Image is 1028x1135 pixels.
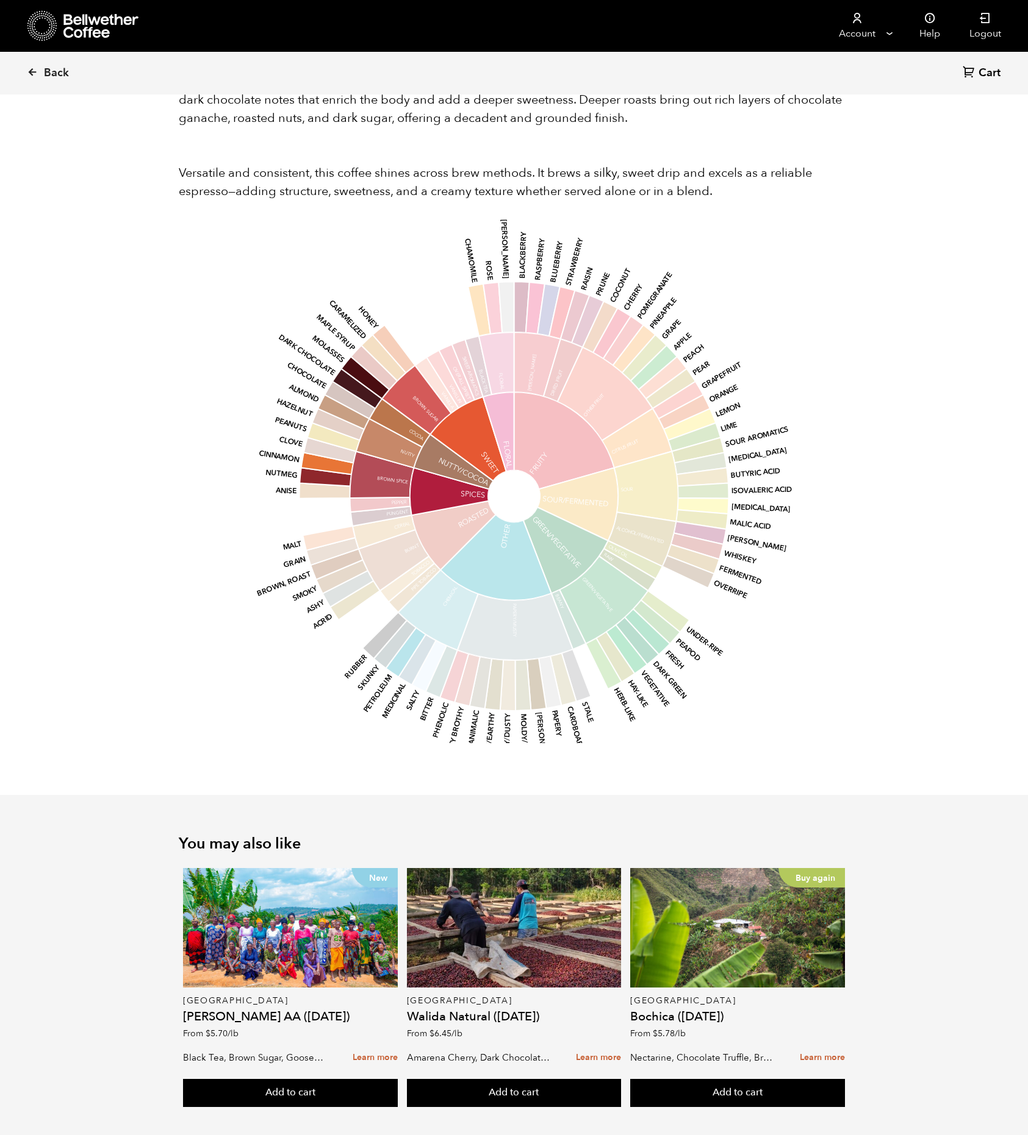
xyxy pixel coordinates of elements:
span: From [183,1028,239,1039]
span: $ [206,1028,210,1039]
p: [GEOGRAPHIC_DATA] [630,997,845,1005]
p: Versatile and consistent, this coffee shines across brew methods. It brews a silky, sweet drip an... [179,164,850,201]
h4: [PERSON_NAME] AA ([DATE]) [183,1011,398,1023]
a: Learn more [353,1045,398,1071]
p: Nectarine, Chocolate Truffle, Brown Sugar [630,1048,776,1067]
p: Black Tea, Brown Sugar, Gooseberry [183,1048,329,1067]
button: Add to cart [630,1079,845,1107]
p: [GEOGRAPHIC_DATA] [407,997,622,1005]
span: From [630,1028,686,1039]
span: $ [653,1028,658,1039]
a: Learn more [576,1045,621,1071]
bdi: 5.78 [653,1028,686,1039]
a: Buy again [630,868,845,987]
span: Back [44,66,69,80]
span: Cart [979,66,1001,80]
h2: You may also like [179,834,850,853]
p: Buy again [778,868,845,888]
span: $ [430,1028,434,1039]
bdi: 6.45 [430,1028,462,1039]
button: Add to cart [183,1079,398,1107]
a: New [183,868,398,987]
p: [GEOGRAPHIC_DATA] [183,997,398,1005]
p: New [352,868,398,888]
bdi: 5.70 [206,1028,239,1039]
a: Cart [963,65,1004,82]
a: Learn more [800,1045,845,1071]
span: From [407,1028,462,1039]
span: /lb [451,1028,462,1039]
h4: Walida Natural ([DATE]) [407,1011,622,1023]
h4: Bochica ([DATE]) [630,1011,845,1023]
span: /lb [228,1028,239,1039]
p: Amarena Cherry, Dark Chocolate, Hibiscus [407,1048,553,1067]
button: Add to cart [407,1079,622,1107]
span: /lb [675,1028,686,1039]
